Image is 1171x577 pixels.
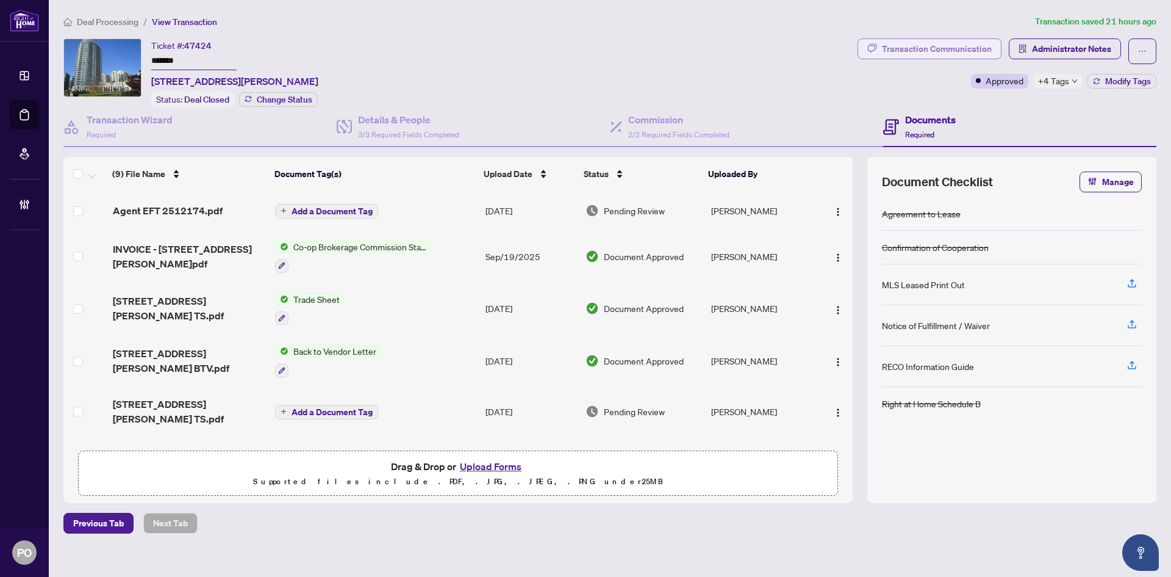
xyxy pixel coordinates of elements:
img: Logo [833,253,843,263]
img: Logo [833,305,843,315]
div: Notice of Fulfillment / Waiver [882,319,990,332]
div: Right at Home Schedule B [882,397,981,410]
td: Sep/19/2025 [481,230,581,283]
span: plus [281,408,287,415]
span: ellipsis [1138,47,1147,56]
div: RECO Information Guide [882,360,974,373]
span: Drag & Drop or [391,459,525,474]
td: [PERSON_NAME] [706,191,817,230]
button: Status IconCo-op Brokerage Commission Statement [275,240,433,273]
li: / [143,15,147,29]
span: Modify Tags [1105,77,1151,85]
span: [STREET_ADDRESS][PERSON_NAME] BTV.pdf [113,346,265,376]
img: Status Icon [275,344,288,358]
h4: Documents [905,112,956,127]
img: Document Status [585,250,599,263]
img: Document Status [585,354,599,368]
span: (9) File Name [112,167,165,181]
button: Modify Tags [1087,74,1156,89]
img: logo [10,9,39,32]
button: Add a Document Tag [275,203,378,219]
img: Document Status [585,405,599,418]
button: Change Status [239,92,318,107]
button: Status IconBack to Vendor Letter [275,344,381,377]
span: INVOICE - [STREET_ADDRESS][PERSON_NAME]pdf [113,242,265,271]
button: Previous Tab [63,513,134,534]
img: Status Icon [275,240,288,253]
div: Status: [151,91,234,107]
button: Add a Document Tag [275,405,378,419]
span: Deal Processing [77,16,138,27]
span: Document Approved [604,354,684,368]
td: [PERSON_NAME] [706,335,817,387]
span: Previous Tab [73,513,124,533]
span: +4 Tags [1038,74,1069,88]
span: Document Checklist [882,173,993,191]
td: [PERSON_NAME] [706,387,817,436]
td: [PERSON_NAME] [706,436,817,488]
td: [DATE] [481,436,581,488]
span: Co-op Brokerage Commission Statement [288,240,433,253]
button: Add a Document Tag [275,204,378,219]
div: Ticket #: [151,38,212,53]
article: Transaction saved 21 hours ago [1035,15,1156,29]
button: Logo [828,351,848,371]
th: Document Tag(s) [270,157,479,191]
button: Upload Forms [456,459,525,474]
img: Status Icon [275,292,288,306]
span: [STREET_ADDRESS][PERSON_NAME] TS.pdf [113,294,265,323]
td: [PERSON_NAME] [706,230,817,283]
img: Logo [833,408,843,418]
div: Confirmation of Cooperation [882,241,989,254]
img: Logo [833,207,843,217]
span: Drag & Drop orUpload FormsSupported files include .PDF, .JPG, .JPEG, .PNG under25MB [79,451,837,496]
button: Administrator Notes [1009,38,1121,59]
div: Agreement to Lease [882,207,961,220]
img: Document Status [585,302,599,315]
td: [PERSON_NAME] [706,283,817,335]
button: Logo [828,402,848,421]
span: Administrator Notes [1032,39,1111,59]
span: Add a Document Tag [292,207,373,216]
span: plus [281,208,287,214]
p: Supported files include .PDF, .JPG, .JPEG, .PNG under 25 MB [86,474,830,489]
span: Required [905,130,934,139]
th: Status [579,157,704,191]
button: Open asap [1122,534,1159,571]
span: Document Approved [604,302,684,315]
span: Upload Date [484,167,532,181]
span: Manage [1102,172,1134,192]
button: Logo [828,247,848,266]
h4: Transaction Wizard [87,112,173,127]
div: Transaction Communication [882,39,992,59]
button: Status IconTrade Sheet [275,292,345,325]
span: [STREET_ADDRESS][PERSON_NAME] TS.pdf [113,397,265,426]
span: Back to Vendor Letter [288,344,381,358]
button: Manage [1080,172,1142,192]
th: Upload Date [479,157,579,191]
span: 47424 [184,40,212,51]
img: Logo [833,357,843,367]
span: home [63,18,72,26]
td: [DATE] [481,387,581,436]
img: IMG-C12251206_1.jpg [64,39,141,96]
span: [STREET_ADDRESS][PERSON_NAME] [151,74,318,89]
button: Logo [828,201,848,220]
button: Logo [828,299,848,318]
th: Uploaded By [703,157,814,191]
span: Add a Document Tag [292,408,373,416]
span: PO [17,544,32,561]
span: Approved [986,74,1023,87]
span: Pending Review [604,204,665,217]
td: [DATE] [481,191,581,230]
span: down [1072,78,1078,84]
h4: Details & People [358,112,459,127]
button: Next Tab [143,513,198,534]
button: Add a Document Tag [275,404,378,419]
button: Transaction Communication [858,38,1001,59]
span: Trade Sheet [288,292,345,306]
h4: Commission [628,112,729,127]
span: Deal Closed [184,94,229,105]
span: Change Status [257,95,312,104]
td: [DATE] [481,335,581,387]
